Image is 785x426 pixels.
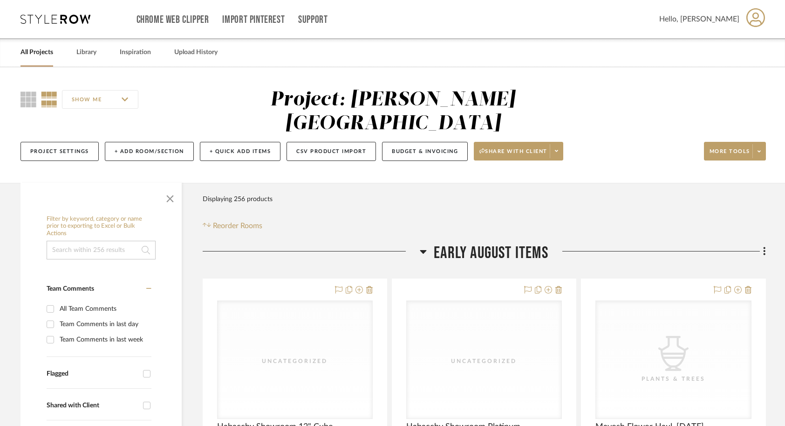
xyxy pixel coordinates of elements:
[248,356,341,366] div: Uncategorized
[704,142,766,161] button: More tools
[434,243,548,263] span: Early August Items
[474,142,563,161] button: Share with client
[627,374,720,384] div: Plants & Trees
[47,286,94,292] span: Team Comments
[47,216,156,237] h6: Filter by keyword, category or name prior to exporting to Excel or Bulk Actions
[60,317,149,332] div: Team Comments in last day
[437,356,531,366] div: Uncategorized
[137,16,209,24] a: Chrome Web Clipper
[203,220,263,231] button: Reorder Rooms
[222,16,285,24] a: Import Pinterest
[161,188,179,206] button: Close
[174,46,218,59] a: Upload History
[298,16,328,24] a: Support
[47,402,138,410] div: Shared with Client
[203,190,273,209] div: Displaying 256 products
[105,142,194,161] button: + Add Room/Section
[20,46,53,59] a: All Projects
[200,142,281,161] button: + Quick Add Items
[382,142,468,161] button: Budget & Invoicing
[47,370,138,378] div: Flagged
[287,142,376,161] button: CSV Product Import
[659,14,739,25] span: Hello, [PERSON_NAME]
[60,332,149,347] div: Team Comments in last week
[710,148,750,162] span: More tools
[407,301,561,419] div: 0
[20,142,99,161] button: Project Settings
[218,301,372,419] div: 0
[213,220,262,231] span: Reorder Rooms
[47,241,156,259] input: Search within 256 results
[120,46,151,59] a: Inspiration
[270,90,515,133] div: Project: [PERSON_NAME][GEOGRAPHIC_DATA]
[479,148,547,162] span: Share with client
[60,301,149,316] div: All Team Comments
[76,46,96,59] a: Library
